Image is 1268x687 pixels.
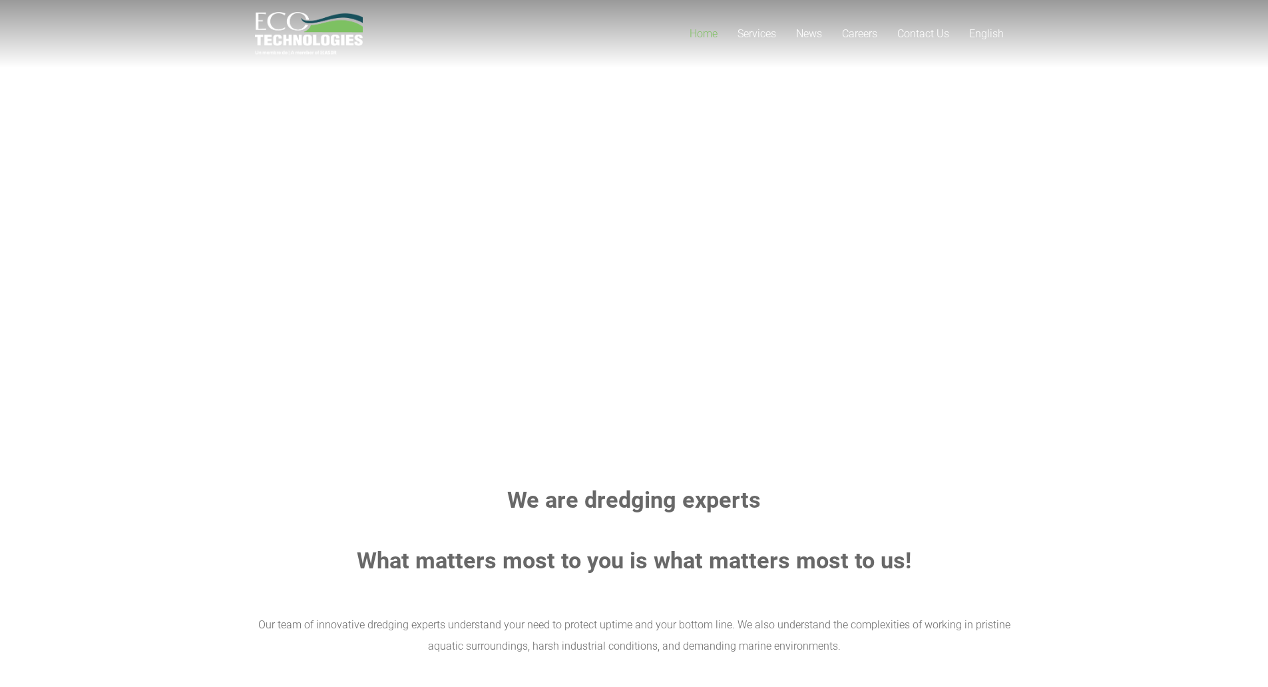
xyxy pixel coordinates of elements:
p: Our team of innovative dredging experts understand your need to protect uptime and your bottom li... [255,614,1014,657]
strong: What matters most to you is what matters most to us! [357,547,911,574]
span: Home [690,27,718,40]
a: logo_EcoTech_ASDR_RGB [255,12,363,55]
span: English [969,27,1004,40]
span: Services [738,27,776,40]
span: Contact Us [897,27,949,40]
span: News [796,27,822,40]
span: Careers [842,27,877,40]
strong: We are dredging experts [507,486,761,513]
